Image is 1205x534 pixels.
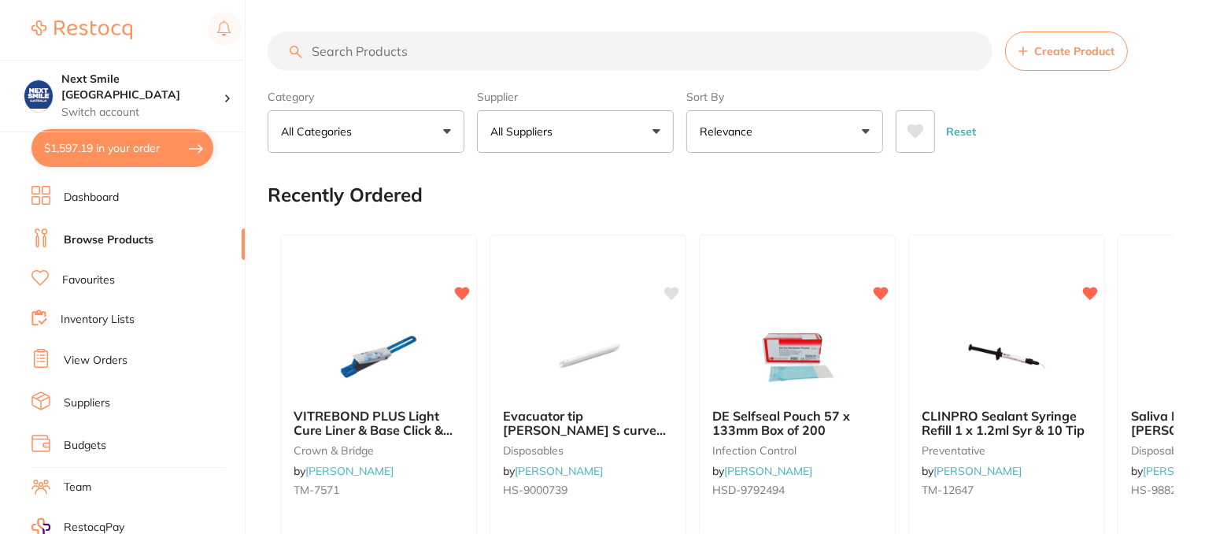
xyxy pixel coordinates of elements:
[268,90,464,104] label: Category
[305,464,394,478] a: [PERSON_NAME]
[490,124,559,139] p: All Suppliers
[724,464,812,478] a: [PERSON_NAME]
[922,484,1092,496] small: TM-12647
[955,317,1058,396] img: CLINPRO Sealant Syringe Refill 1 x 1.2ml Syr & 10 Tip
[941,110,981,153] button: Reset
[746,317,848,396] img: DE Selfseal Pouch 57 x 133mm Box of 200
[503,464,603,478] span: by
[477,110,674,153] button: All Suppliers
[503,444,673,457] small: disposables
[268,32,992,71] input: Search Products
[686,110,883,153] button: Relevance
[281,124,358,139] p: All Categories
[503,484,673,496] small: HS-9000739
[922,409,1092,438] b: CLINPRO Sealant Syringe Refill 1 x 1.2ml Syr & 10 Tip
[64,190,119,206] a: Dashboard
[712,464,812,478] span: by
[712,409,882,438] b: DE Selfseal Pouch 57 x 133mm Box of 200
[1034,45,1114,57] span: Create Product
[700,124,759,139] p: Relevance
[712,444,882,457] small: infection control
[327,317,430,396] img: VITREBOND PLUS Light Cure Liner & Base Click & Mix
[294,484,464,496] small: TM-7571
[268,184,423,206] h2: Recently Ordered
[933,464,1022,478] a: [PERSON_NAME]
[61,105,224,121] p: Switch account
[31,129,213,167] button: $1,597.19 in your order
[686,90,883,104] label: Sort By
[712,484,882,496] small: HSD-9792494
[537,317,639,396] img: Evacuator tip HENRY SCHEIN S curve Vented 1 side 100 pk
[31,12,132,48] a: Restocq Logo
[477,90,674,104] label: Supplier
[31,20,132,39] img: Restocq Logo
[503,409,673,438] b: Evacuator tip HENRY SCHEIN S curve Vented 1 side 100 pk
[64,395,110,411] a: Suppliers
[922,464,1022,478] span: by
[268,110,464,153] button: All Categories
[24,80,53,109] img: Next Smile Melbourne
[1005,32,1128,71] button: Create Product
[64,353,128,369] a: View Orders
[61,72,224,102] h4: Next Smile Melbourne
[61,312,135,328] a: Inventory Lists
[515,464,603,478] a: [PERSON_NAME]
[64,438,106,454] a: Budgets
[64,480,91,495] a: Team
[64,232,153,248] a: Browse Products
[294,464,394,478] span: by
[922,444,1092,457] small: preventative
[62,273,115,288] a: Favourites
[294,444,464,457] small: crown & bridge
[294,409,464,438] b: VITREBOND PLUS Light Cure Liner & Base Click & Mix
